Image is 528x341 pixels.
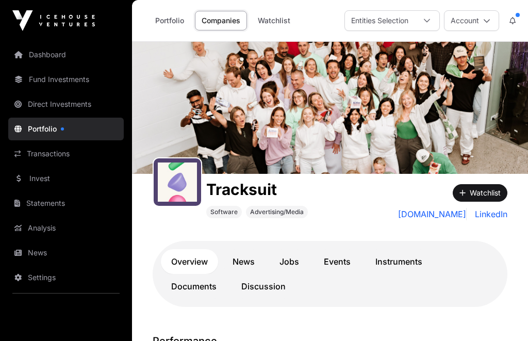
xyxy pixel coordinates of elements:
a: LinkedIn [471,208,507,220]
button: Account [444,10,499,31]
a: News [222,249,265,274]
img: Icehouse Ventures Logo [12,10,95,31]
a: Discussion [231,274,296,299]
span: Advertising/Media [250,208,304,216]
a: Dashboard [8,43,124,66]
button: Watchlist [453,184,507,202]
a: Overview [161,249,218,274]
a: Companies [195,11,247,30]
img: Tracksuit [132,42,528,174]
a: Statements [8,192,124,215]
div: Entities Selection [345,11,415,30]
a: Events [313,249,361,274]
a: Analysis [8,217,124,239]
a: Portfolio [8,118,124,140]
h1: Tracksuit [206,180,308,199]
a: Documents [161,274,227,299]
a: Fund Investments [8,68,124,91]
span: Software [210,208,238,216]
a: Portfolio [148,11,191,30]
nav: Tabs [161,249,499,299]
a: Transactions [8,142,124,165]
a: Instruments [365,249,433,274]
img: gotracksuit_logo.jpeg [158,163,197,202]
a: Jobs [269,249,309,274]
a: Invest [8,167,124,190]
a: [DOMAIN_NAME] [398,208,467,220]
a: Direct Investments [8,93,124,116]
a: Settings [8,266,124,289]
a: News [8,241,124,264]
a: Watchlist [251,11,297,30]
